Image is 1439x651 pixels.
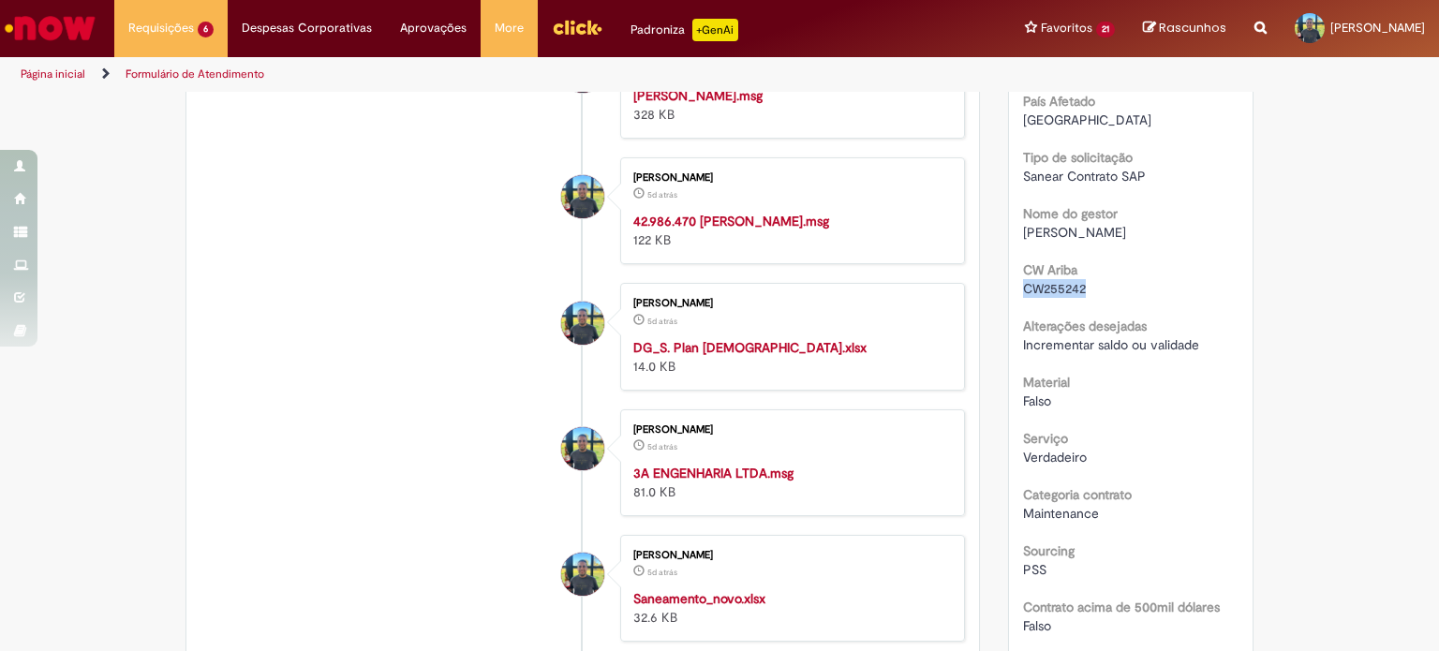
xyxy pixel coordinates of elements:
span: [GEOGRAPHIC_DATA] [1023,111,1151,128]
div: [PERSON_NAME] [633,172,945,184]
span: Maintenance [1023,505,1099,522]
span: [PERSON_NAME] [1023,224,1126,241]
img: click_logo_yellow_360x200.png [552,13,602,41]
img: ServiceNow [2,9,98,47]
b: Sourcing [1023,542,1075,559]
span: 5d atrás [647,441,677,452]
b: País Afetado [1023,93,1095,110]
time: 24/09/2025 17:07:22 [647,189,677,200]
span: Verdadeiro [1023,449,1087,466]
span: Aprovações [400,19,467,37]
span: Sanear Contrato SAP [1023,168,1146,185]
b: Tipo de solicitação [1023,149,1133,166]
div: Leonardo Cardoso [561,175,604,218]
time: 24/09/2025 17:07:22 [647,316,677,327]
div: [PERSON_NAME] [633,424,945,436]
span: Favoritos [1041,19,1092,37]
b: CW Ariba [1023,261,1077,278]
p: +GenAi [692,19,738,41]
b: Nome do gestor [1023,205,1118,222]
a: [PERSON_NAME].msg [633,87,763,104]
span: Requisições [128,19,194,37]
span: PSS [1023,561,1046,578]
span: Despesas Corporativas [242,19,372,37]
span: [PERSON_NAME] [1330,20,1425,36]
div: 328 KB [633,86,945,124]
span: Falso [1023,617,1051,634]
time: 24/09/2025 17:07:14 [647,567,677,578]
b: Contrato acima de 500mil dólares [1023,599,1220,615]
a: Página inicial [21,67,85,81]
div: 32.6 KB [633,589,945,627]
a: Saneamento_novo.xlsx [633,590,765,607]
a: Formulário de Atendimento [126,67,264,81]
div: Leonardo Cardoso [561,427,604,470]
div: Leonardo Cardoso [561,553,604,596]
a: Rascunhos [1143,20,1226,37]
b: Categoria contrato [1023,486,1132,503]
div: 81.0 KB [633,464,945,501]
b: Serviço [1023,430,1068,447]
b: Alterações desejadas [1023,318,1147,334]
time: 24/09/2025 17:07:22 [647,441,677,452]
div: 122 KB [633,212,945,249]
span: Falso [1023,392,1051,409]
span: 21 [1096,22,1115,37]
div: Padroniza [630,19,738,41]
a: 3A ENGENHARIA LTDA.msg [633,465,794,481]
span: 5d atrás [647,567,677,578]
span: More [495,19,524,37]
span: 5d atrás [647,189,677,200]
a: 42.986.470 [PERSON_NAME].msg [633,213,829,229]
span: Rascunhos [1159,19,1226,37]
ul: Trilhas de página [14,57,945,92]
a: DG_S. Plan [DEMOGRAPHIC_DATA].xlsx [633,339,867,356]
div: [PERSON_NAME] [633,550,945,561]
span: 5d atrás [647,316,677,327]
div: [PERSON_NAME] [633,298,945,309]
span: CW255242 [1023,280,1086,297]
span: Incrementar saldo ou validade [1023,336,1199,353]
div: Leonardo Cardoso [561,302,604,345]
div: 14.0 KB [633,338,945,376]
b: Material [1023,374,1070,391]
span: 6 [198,22,214,37]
